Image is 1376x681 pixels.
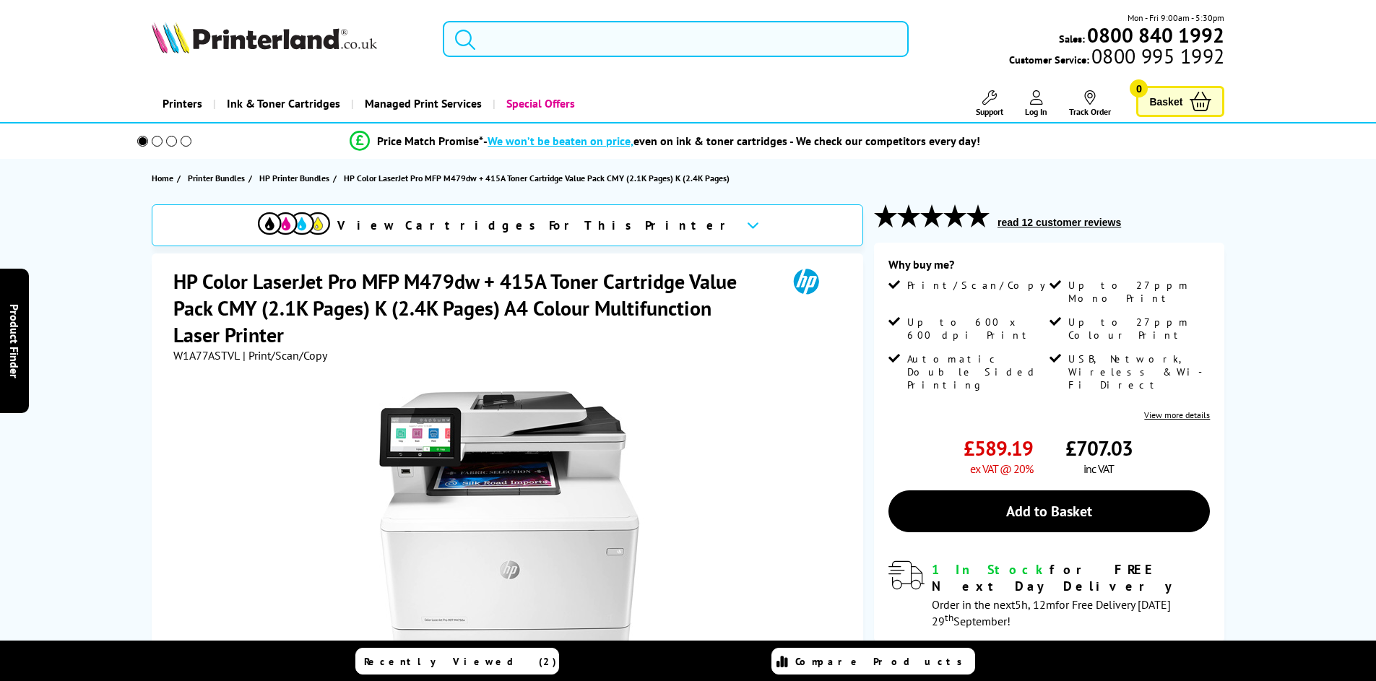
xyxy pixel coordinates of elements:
a: Printers [152,85,213,122]
a: Add to Basket [888,490,1210,532]
span: Price Match Promise* [377,134,483,148]
a: Track Order [1069,90,1111,117]
a: Printerland Logo [152,22,425,56]
span: 5h, 12m [1015,597,1055,612]
a: Printer Bundles [188,170,248,186]
a: Special Offers [493,85,586,122]
span: Compare Products [795,655,970,668]
span: Up to 27ppm Colour Print [1068,316,1207,342]
b: 0800 840 1992 [1087,22,1224,48]
span: Recently Viewed (2) [364,655,557,668]
span: HP Color LaserJet Pro MFP M479dw + 415A Toner Cartridge Value Pack CMY (2.1K Pages) K (2.4K Pages) [344,170,730,186]
span: £707.03 [1065,435,1133,461]
span: ex VAT @ 20% [970,461,1033,476]
img: HP Color LaserJet Pro MFP M479dw + 415A Toner Cartridge Value Pack CMY (2.1K Pages) K (2.4K Pages) [368,391,651,675]
a: Managed Print Services [351,85,493,122]
img: View Cartridges [258,212,330,235]
sup: th [945,611,953,624]
span: We won’t be beaten on price, [488,134,633,148]
span: USB, Network, Wireless & Wi-Fi Direct [1068,352,1207,391]
span: Mon - Fri 9:00am - 5:30pm [1128,11,1224,25]
img: Printerland Logo [152,22,377,53]
span: W1A77ASTVL [173,348,240,363]
div: - even on ink & toner cartridges - We check our competitors every day! [483,134,980,148]
span: 0 [1130,79,1148,97]
span: Product Finder [7,303,22,378]
span: Log In [1025,106,1047,117]
span: Support [976,106,1003,117]
a: Support [976,90,1003,117]
span: Up to 600 x 600 dpi Print [907,316,1046,342]
span: Automatic Double Sided Printing [907,352,1046,391]
span: View Cartridges For This Printer [337,217,735,233]
a: Recently Viewed (2) [355,648,559,675]
span: Sales: [1059,32,1085,45]
a: Compare Products [771,648,975,675]
a: Basket 0 [1136,86,1224,117]
span: Basket [1149,92,1182,111]
span: inc VAT [1083,461,1114,476]
span: Order in the next for Free Delivery [DATE] 29 September! [932,597,1171,628]
a: HP Color LaserJet Pro MFP M479dw + 415A Toner Cartridge Value Pack CMY (2.1K Pages) K (2.4K Pages) [344,170,733,186]
span: Ink & Toner Cartridges [227,85,340,122]
a: Ink & Toner Cartridges [213,85,351,122]
span: 1 In Stock [932,561,1050,578]
span: Printer Bundles [188,170,245,186]
span: Home [152,170,173,186]
span: £589.19 [964,435,1033,461]
div: Why buy me? [888,257,1210,279]
span: 0800 995 1992 [1089,49,1224,63]
a: HP Printer Bundles [259,170,333,186]
img: HP [773,268,839,295]
a: Log In [1025,90,1047,117]
h1: HP Color LaserJet Pro MFP M479dw + 415A Toner Cartridge Value Pack CMY (2.1K Pages) K (2.4K Pages... [173,268,773,348]
span: Customer Service: [1009,49,1224,66]
button: read 12 customer reviews [993,216,1125,229]
span: Up to 27ppm Mono Print [1068,279,1207,305]
span: Print/Scan/Copy [907,279,1056,292]
div: modal_delivery [888,561,1210,628]
a: 0800 840 1992 [1085,28,1224,42]
span: HP Printer Bundles [259,170,329,186]
li: modal_Promise [118,129,1213,154]
a: Home [152,170,177,186]
div: for FREE Next Day Delivery [932,561,1210,594]
a: View more details [1144,409,1210,420]
span: | Print/Scan/Copy [243,348,327,363]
